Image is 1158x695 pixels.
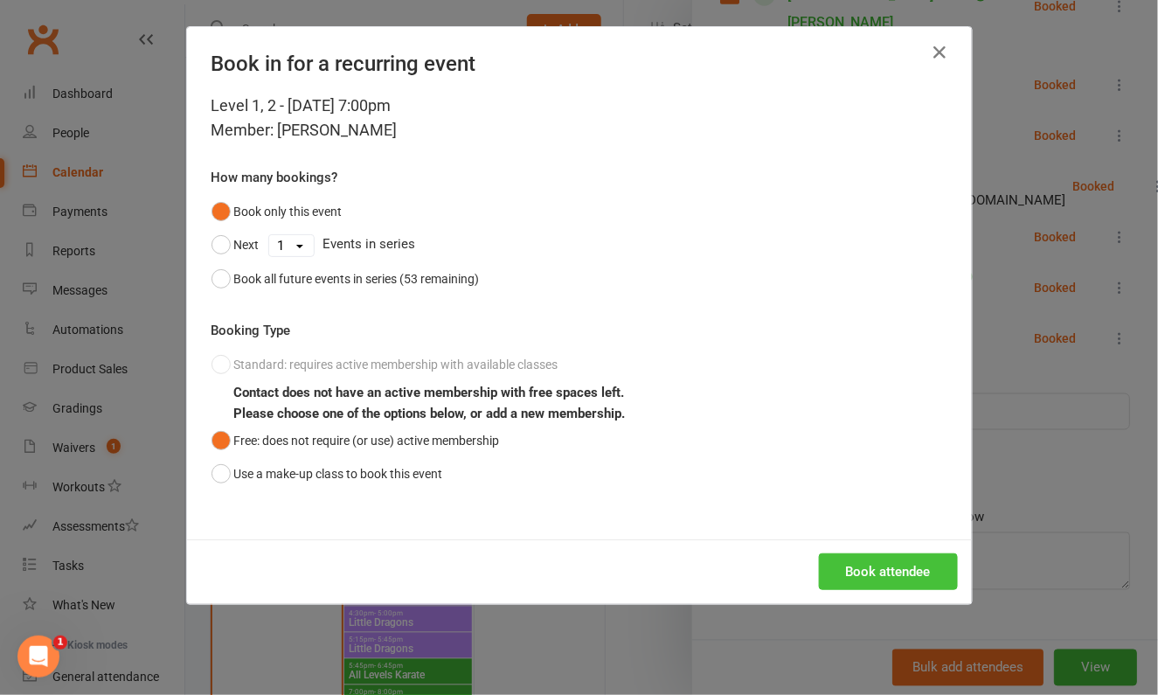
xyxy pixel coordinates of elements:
h4: Book in for a recurring event [211,52,947,76]
span: 1 [53,636,67,650]
label: Booking Type [211,320,291,341]
button: Next [211,228,260,261]
button: Free: does not require (or use) active membership [211,424,500,457]
b: Contact does not have an active membership with free spaces left. [234,385,625,400]
button: Book only this event [211,195,343,228]
button: Use a make-up class to book this event [211,457,443,490]
button: Book all future events in series (53 remaining) [211,262,480,295]
div: Events in series [211,228,947,261]
iframe: Intercom live chat [17,636,59,678]
button: Close [926,38,954,66]
div: Level 1, 2 - [DATE] 7:00pm Member: [PERSON_NAME] [211,94,947,142]
label: How many bookings? [211,167,338,188]
div: Book all future events in series (53 remaining) [234,269,480,288]
b: Please choose one of the options below, or add a new membership. [234,406,626,421]
button: Book attendee [819,553,958,590]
